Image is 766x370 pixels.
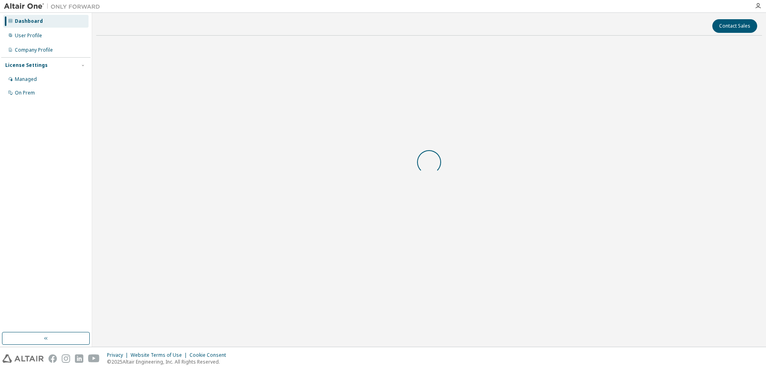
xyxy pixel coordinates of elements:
div: Privacy [107,352,131,358]
p: © 2025 Altair Engineering, Inc. All Rights Reserved. [107,358,231,365]
div: Cookie Consent [189,352,231,358]
div: Website Terms of Use [131,352,189,358]
img: youtube.svg [88,354,100,363]
div: Managed [15,76,37,82]
div: User Profile [15,32,42,39]
img: altair_logo.svg [2,354,44,363]
img: Altair One [4,2,104,10]
img: instagram.svg [62,354,70,363]
div: Dashboard [15,18,43,24]
img: facebook.svg [48,354,57,363]
img: linkedin.svg [75,354,83,363]
button: Contact Sales [712,19,757,33]
div: Company Profile [15,47,53,53]
div: On Prem [15,90,35,96]
div: License Settings [5,62,48,68]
